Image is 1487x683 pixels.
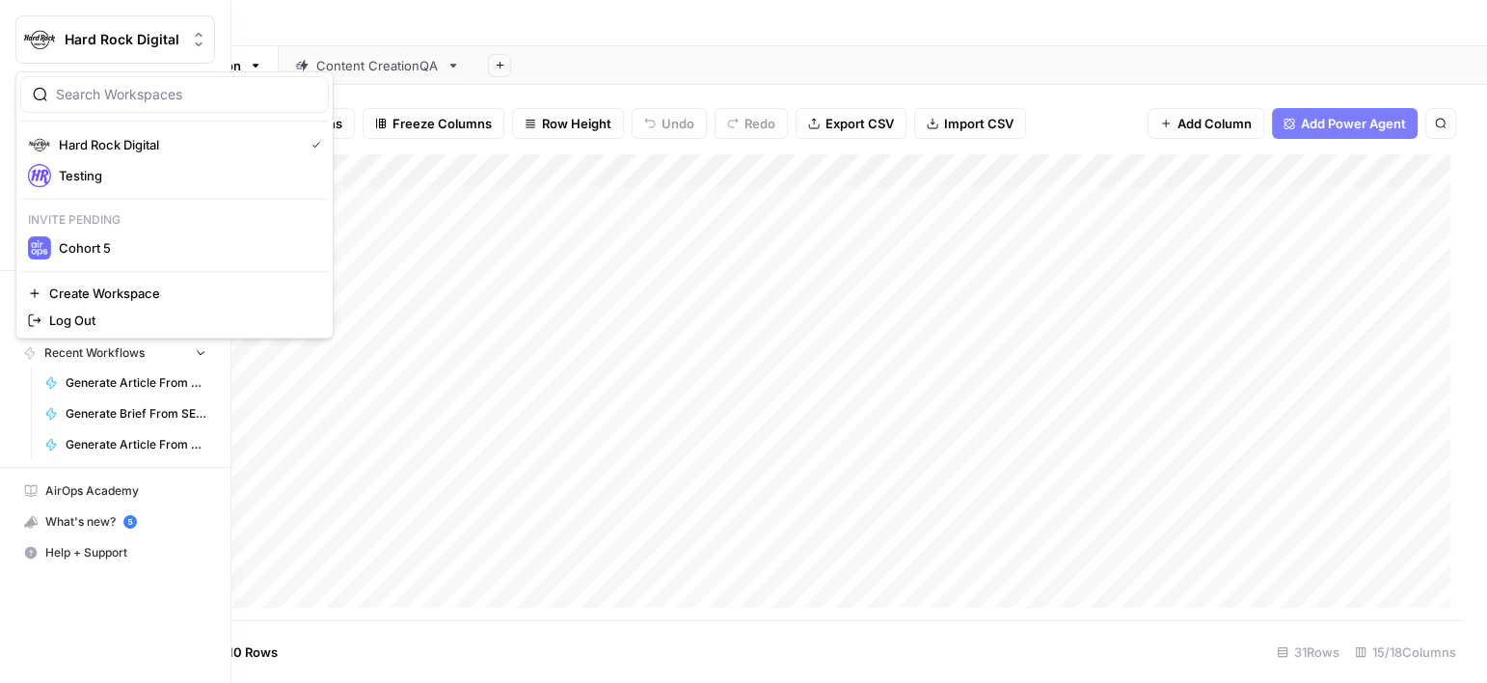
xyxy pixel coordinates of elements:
span: Hard Rock Digital [59,135,296,154]
a: Log Out [20,307,329,334]
input: Search Workspaces [56,85,316,104]
div: 15/18 Columns [1347,637,1464,668]
button: Add Power Agent [1272,108,1418,139]
span: Export CSV [825,114,894,133]
button: Import CSV [914,108,1026,139]
button: What's new? 5 [15,506,215,537]
span: Generate Brief From SERP-testing [66,405,206,423]
span: Add Column [1177,114,1252,133]
a: Content CreationQA [279,46,476,85]
div: What's new? [16,507,214,536]
span: Redo [744,114,775,133]
button: Recent Workflows [15,339,215,368]
div: Workspace: Hard Rock Digital [15,71,334,339]
p: Invite pending [20,207,329,232]
img: Cohort 5 Logo [28,236,51,260]
img: Testing Logo [28,164,51,187]
span: Row Height [542,114,611,133]
button: Row Height [512,108,624,139]
button: Workspace: Hard Rock Digital [15,15,215,64]
span: Cohort 5 [59,238,313,258]
a: Create Workspace [20,280,329,307]
button: Add Column [1148,108,1264,139]
text: 5 [127,517,132,527]
span: Generate Article From Outline [66,436,206,453]
span: Undo [662,114,694,133]
span: Recent Workflows [44,344,145,362]
div: 31 Rows [1269,637,1347,668]
span: Testing [59,166,313,185]
span: Add Power Agent [1301,114,1406,133]
span: Create Workspace [49,284,313,303]
span: AirOps Academy [45,482,206,500]
span: Generate Article From Outline-test [66,374,206,392]
a: Generate Brief From SERP-testing [36,398,215,429]
button: Redo [715,108,788,139]
img: Hard Rock Digital Logo [22,22,57,57]
a: AirOps Academy [15,476,215,506]
button: Export CSV [796,108,906,139]
div: Content CreationQA [316,56,439,75]
button: Help + Support [15,537,215,568]
span: Help + Support [45,544,206,561]
span: Log Out [49,311,313,330]
span: Hard Rock Digital [65,30,181,49]
button: Freeze Columns [363,108,504,139]
span: Freeze Columns [392,114,492,133]
img: Hard Rock Digital Logo [28,133,51,156]
a: Generate Article From Outline-test [36,368,215,398]
span: Add 10 Rows [201,642,278,662]
button: Undo [632,108,707,139]
span: Import CSV [944,114,1014,133]
a: Generate Article From Outline [36,429,215,460]
a: 5 [123,515,137,529]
